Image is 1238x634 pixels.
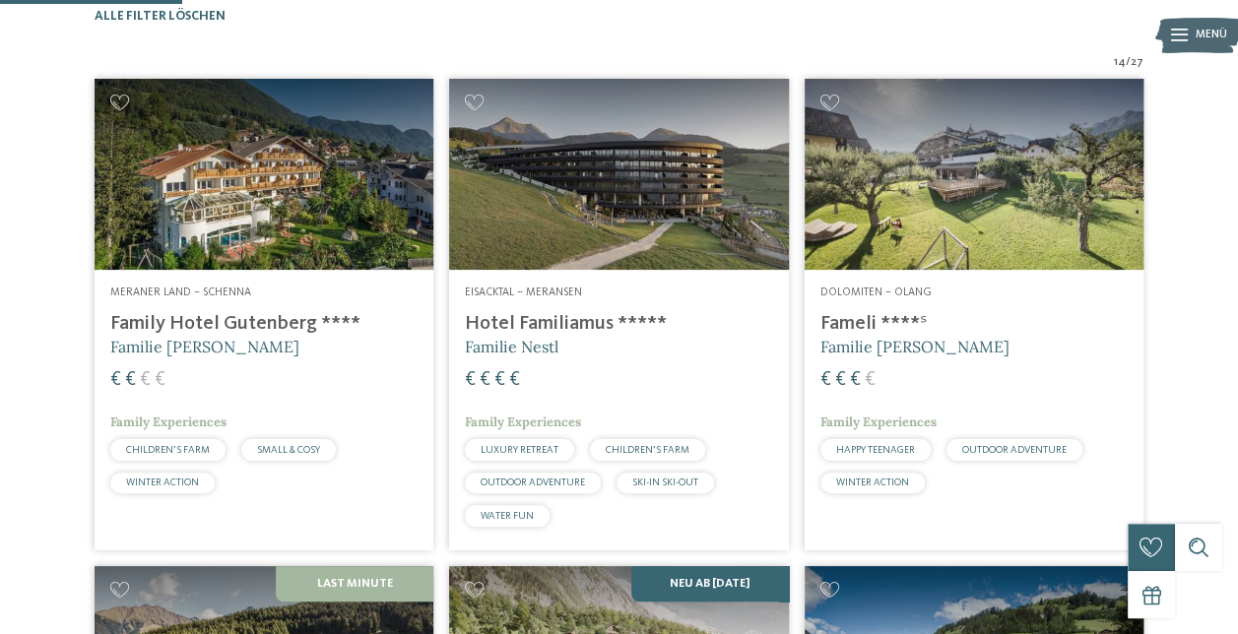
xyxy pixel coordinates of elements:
span: WINTER ACTION [126,477,199,487]
span: Dolomiten – Olang [820,286,932,298]
span: WINTER ACTION [836,477,909,487]
span: SMALL & COSY [257,445,320,455]
span: 27 [1131,55,1143,71]
span: Familie Nestl [465,337,558,356]
a: Familienhotels gesucht? Hier findet ihr die besten! Dolomiten – Olang Fameli ****ˢ Familie [PERSO... [805,79,1143,550]
span: € [125,370,136,390]
img: Family Hotel Gutenberg **** [95,79,433,270]
span: SKI-IN SKI-OUT [632,477,698,487]
img: Familienhotels gesucht? Hier findet ihr die besten! [805,79,1143,270]
span: CHILDREN’S FARM [606,445,689,455]
a: Familienhotels gesucht? Hier findet ihr die besten! Eisacktal – Meransen Hotel Familiamus ***** F... [449,79,788,550]
span: / [1126,55,1131,71]
span: OUTDOOR ADVENTURE [962,445,1067,455]
span: Family Experiences [110,413,227,430]
span: WATER FUN [481,511,534,521]
span: € [480,370,490,390]
span: LUXURY RETREAT [481,445,558,455]
a: Familienhotels gesucht? Hier findet ihr die besten! Meraner Land – Schenna Family Hotel Gutenberg... [95,79,433,550]
h4: Family Hotel Gutenberg **** [110,312,418,336]
img: Familienhotels gesucht? Hier findet ihr die besten! [449,79,788,270]
span: € [509,370,520,390]
span: € [835,370,846,390]
span: € [494,370,505,390]
span: € [155,370,165,390]
span: € [140,370,151,390]
span: € [110,370,121,390]
span: Family Experiences [465,413,581,430]
span: € [850,370,861,390]
span: € [465,370,476,390]
span: Family Experiences [820,413,937,430]
span: Alle Filter löschen [95,10,226,23]
span: Familie [PERSON_NAME] [820,337,1010,356]
span: € [820,370,831,390]
span: 14 [1114,55,1126,71]
span: Meraner Land – Schenna [110,286,251,298]
span: OUTDOOR ADVENTURE [481,477,585,487]
span: HAPPY TEENAGER [836,445,915,455]
span: Familie [PERSON_NAME] [110,337,299,356]
span: € [865,370,876,390]
span: Eisacktal – Meransen [465,286,582,298]
span: CHILDREN’S FARM [126,445,210,455]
